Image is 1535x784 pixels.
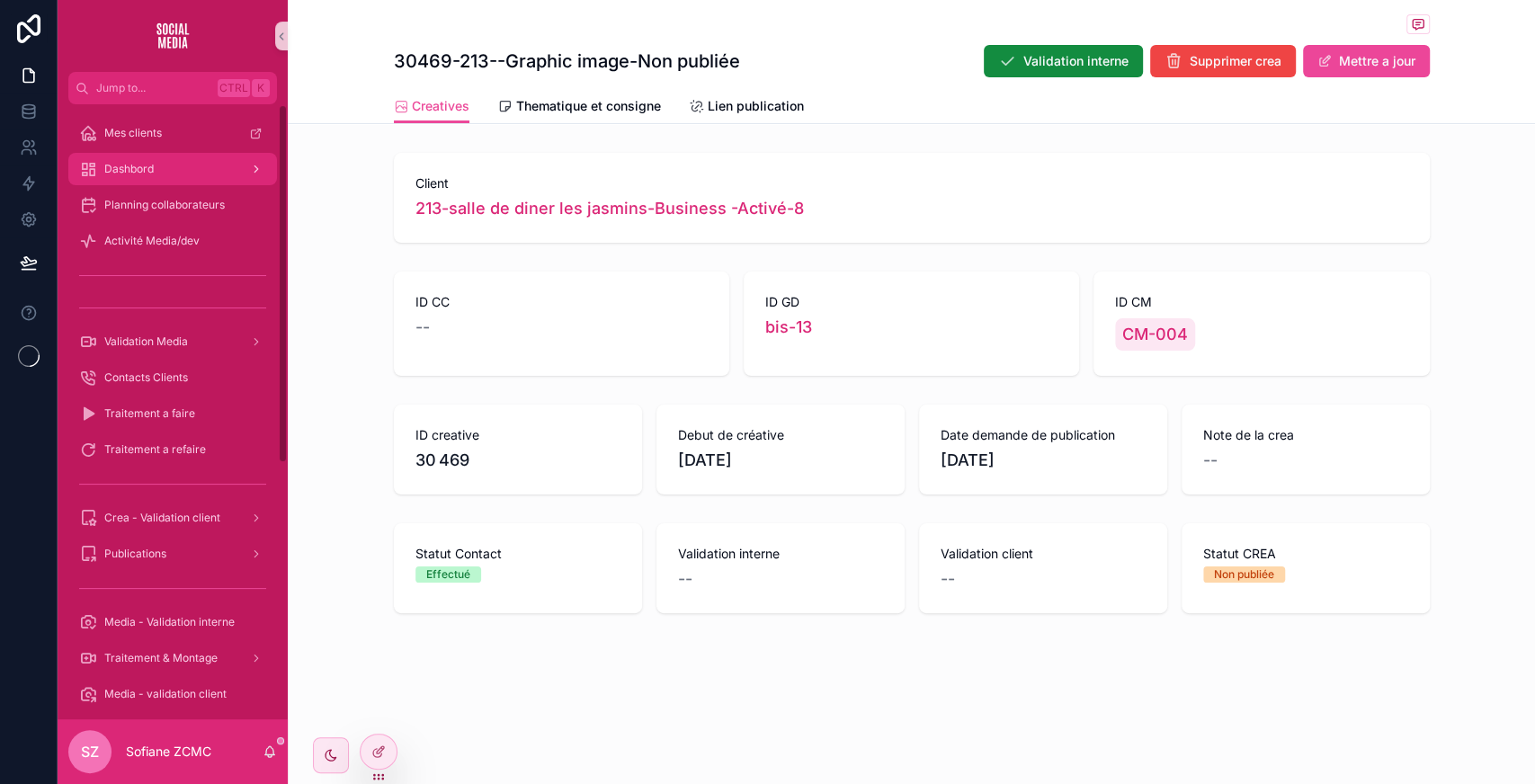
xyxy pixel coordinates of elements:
[68,538,277,570] a: Publications
[68,642,277,674] a: Traitement & Montage
[68,153,277,185] a: Dashbord
[415,448,620,473] span: 30 469
[218,79,250,97] span: Ctrl
[1203,448,1218,473] span: --
[708,97,804,115] span: Lien publication
[1115,293,1407,311] span: ID CM
[678,566,692,592] span: --
[68,397,277,430] a: Traitement a faire
[415,196,804,221] a: 213-salle de diner les jasmins-Business -Activé-8
[104,687,227,701] span: Media - validation client
[412,97,469,115] span: Creatives
[516,97,661,115] span: Thematique et consigne
[104,511,220,525] span: Crea - Validation client
[394,49,740,74] h1: 30469-213--Graphic image-Non publiée
[104,334,188,349] span: Validation Media
[68,678,277,710] a: Media - validation client
[1203,545,1408,563] span: Statut CREA
[678,426,883,444] span: Debut de créative
[68,325,277,358] a: Validation Media
[941,448,1146,473] span: [DATE]
[1303,45,1430,77] button: Mettre a jour
[690,90,804,126] a: Lien publication
[104,547,166,561] span: Publications
[104,198,225,212] span: Planning collaborateurs
[104,234,200,248] span: Activité Media/dev
[678,448,883,473] span: [DATE]
[415,293,708,311] span: ID CC
[96,81,210,95] span: Jump to...
[394,90,469,124] a: Creatives
[68,606,277,638] a: Media - Validation interne
[1214,566,1274,583] div: Non publiée
[984,45,1143,77] button: Validation interne
[68,72,277,104] button: Jump to...CtrlK
[144,22,201,50] img: App logo
[104,442,206,457] span: Traitement a refaire
[104,162,154,176] span: Dashbord
[941,426,1146,444] span: Date demande de publication
[104,651,218,665] span: Traitement & Montage
[68,361,277,394] a: Contacts Clients
[1190,52,1281,70] span: Supprimer crea
[765,293,1058,311] span: ID GD
[68,433,277,466] a: Traitement a refaire
[1115,318,1195,351] a: CM-004
[104,126,162,140] span: Mes clients
[81,741,99,762] span: SZ
[104,370,188,385] span: Contacts Clients
[941,566,955,592] span: --
[68,117,277,149] a: Mes clients
[126,743,211,761] p: Sofiane ZCMC
[415,426,620,444] span: ID creative
[415,174,1408,192] span: Client
[1150,45,1296,77] button: Supprimer crea
[415,545,620,563] span: Statut Contact
[426,566,470,583] div: Effectué
[678,545,883,563] span: Validation interne
[498,90,661,126] a: Thematique et consigne
[68,189,277,221] a: Planning collaborateurs
[1203,426,1408,444] span: Note de la crea
[58,104,288,719] div: scrollable content
[941,545,1146,563] span: Validation client
[1023,52,1129,70] span: Validation interne
[68,502,277,534] a: Crea - Validation client
[254,81,268,95] span: K
[104,406,195,421] span: Traitement a faire
[68,225,277,257] a: Activité Media/dev
[415,315,430,340] span: --
[104,615,235,629] span: Media - Validation interne
[765,315,812,340] a: bis-13
[1122,322,1188,347] span: CM-004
